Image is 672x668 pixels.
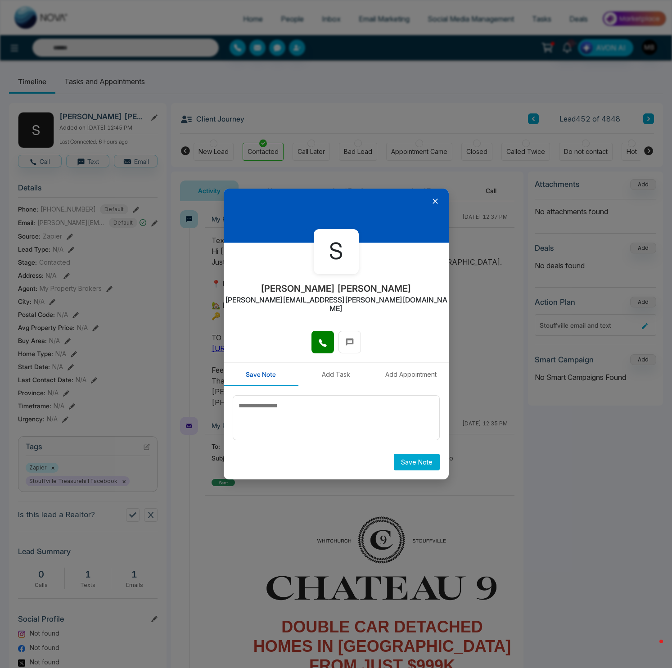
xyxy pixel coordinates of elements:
h2: [PERSON_NAME][EMAIL_ADDRESS][PERSON_NAME][DOMAIN_NAME] [224,296,449,313]
button: Save Note [224,363,299,386]
span: S [329,235,343,268]
iframe: Intercom live chat [641,637,663,659]
button: Add Task [298,363,374,386]
h2: [PERSON_NAME] [PERSON_NAME] [261,283,411,294]
button: Save Note [394,454,440,470]
button: Add Appointment [374,363,449,386]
